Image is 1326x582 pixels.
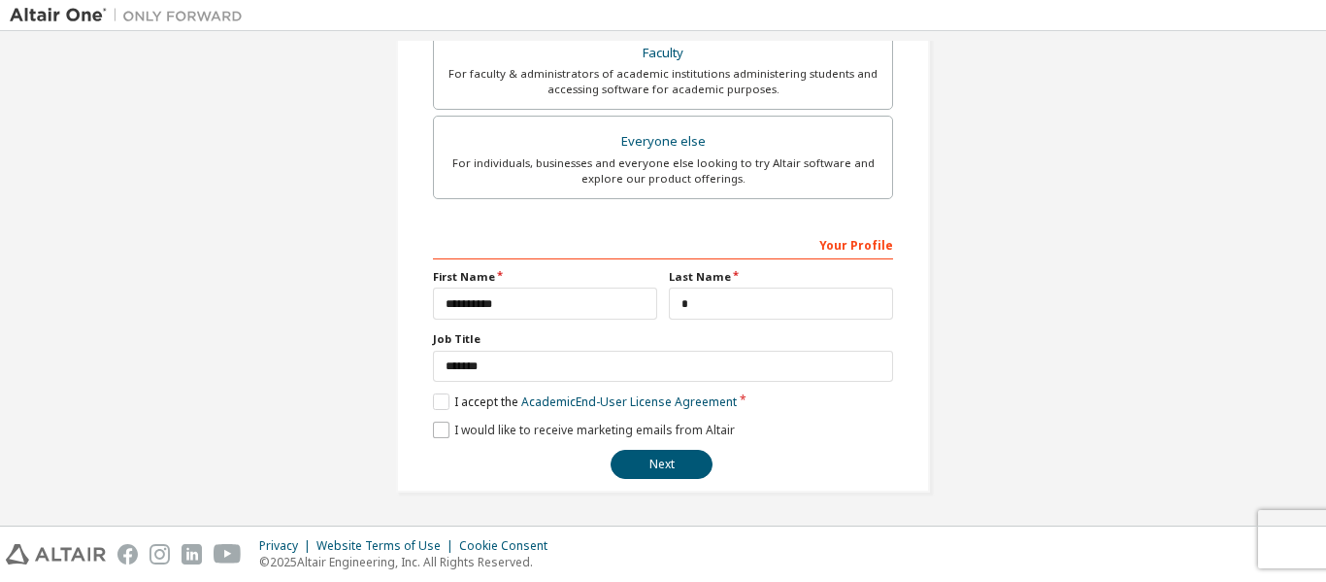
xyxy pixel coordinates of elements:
[259,538,316,554] div: Privacy
[214,544,242,565] img: youtube.svg
[316,538,459,554] div: Website Terms of Use
[149,544,170,565] img: instagram.svg
[433,422,735,438] label: I would like to receive marketing emails from Altair
[446,155,880,187] div: For individuals, businesses and everyone else looking to try Altair software and explore our prod...
[433,269,657,285] label: First Name
[446,40,880,67] div: Faculty
[611,450,713,479] button: Next
[117,544,138,565] img: facebook.svg
[259,554,559,570] p: © 2025 Altair Engineering, Inc. All Rights Reserved.
[669,269,893,285] label: Last Name
[10,6,252,25] img: Altair One
[446,66,880,97] div: For faculty & administrators of academic institutions administering students and accessing softwa...
[446,128,880,155] div: Everyone else
[433,228,893,259] div: Your Profile
[6,544,106,565] img: altair_logo.svg
[433,394,737,410] label: I accept the
[433,331,893,347] label: Job Title
[182,544,202,565] img: linkedin.svg
[459,538,559,554] div: Cookie Consent
[521,394,737,410] a: Academic End-User License Agreement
